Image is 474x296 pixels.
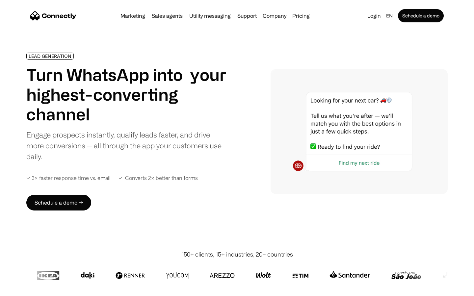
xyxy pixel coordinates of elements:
[181,250,293,259] div: 150+ clients, 15+ industries, 20+ countries
[13,284,39,294] ul: Language list
[26,129,226,162] div: Engage prospects instantly, qualify leads faster, and drive more conversions — all through the ap...
[149,13,185,18] a: Sales agents
[365,11,383,20] a: Login
[386,11,393,20] div: en
[263,11,286,20] div: Company
[26,195,91,210] a: Schedule a demo →
[26,175,111,181] div: ✓ 3× faster response time vs. email
[187,13,233,18] a: Utility messaging
[118,175,198,181] div: ✓ Converts 2× better than forms
[29,54,71,59] div: LEAD GENERATION
[26,65,226,124] h1: Turn WhatsApp into your highest-converting channel
[235,13,259,18] a: Support
[118,13,148,18] a: Marketing
[7,284,39,294] aside: Language selected: English
[398,9,444,22] a: Schedule a demo
[290,13,312,18] a: Pricing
